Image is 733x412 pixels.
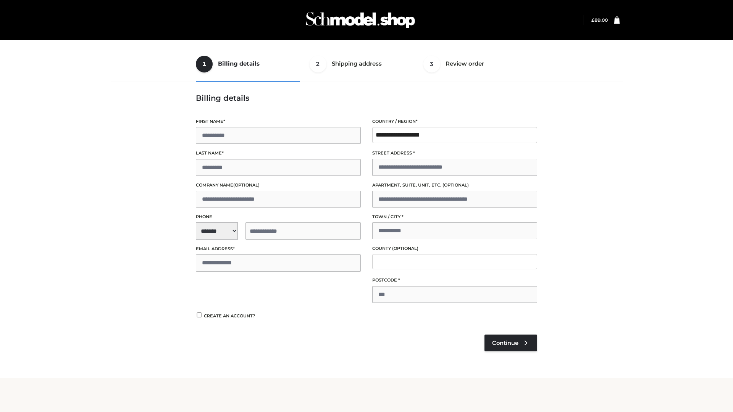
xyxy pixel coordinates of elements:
[492,340,518,346] span: Continue
[392,246,418,251] span: (optional)
[372,213,537,220] label: Town / City
[196,182,361,189] label: Company name
[372,182,537,189] label: Apartment, suite, unit, etc.
[442,182,469,188] span: (optional)
[591,17,608,23] a: £89.00
[372,245,537,252] label: County
[303,5,418,35] img: Schmodel Admin 964
[196,150,361,157] label: Last name
[372,150,537,157] label: Street address
[196,213,361,220] label: Phone
[372,277,537,284] label: Postcode
[372,118,537,125] label: Country / Region
[196,118,361,125] label: First name
[591,17,608,23] bdi: 89.00
[196,93,537,103] h3: Billing details
[196,312,203,317] input: Create an account?
[484,335,537,351] a: Continue
[591,17,594,23] span: £
[196,245,361,253] label: Email address
[204,313,255,319] span: Create an account?
[233,182,260,188] span: (optional)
